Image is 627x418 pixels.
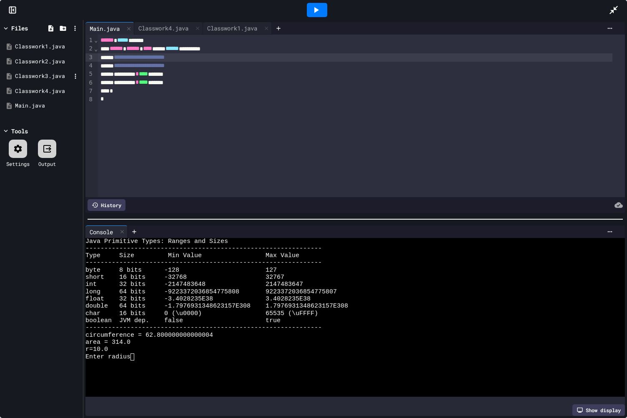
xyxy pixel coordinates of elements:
[85,324,322,331] span: ---------------------------------------------------------------
[85,259,322,266] span: ---------------------------------------------------------------
[85,245,322,252] span: ---------------------------------------------------------------
[85,252,299,259] span: Type Size Min Value Max Value
[85,295,311,303] span: float 32 bits -3.4028235E38 3.4028235E38
[85,288,337,295] span: long 64 bits -9223372036854775808 9223372036854775807
[85,281,303,288] span: int 32 bits -2147483648 2147483647
[3,3,58,53] div: Chat with us now!Close
[85,310,318,317] span: char 16 bits 0 (\u0000) 65535 (\uFFFF)
[85,303,348,310] span: double 64 bits -1.7976931348623157E308 1.7976931348623157E308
